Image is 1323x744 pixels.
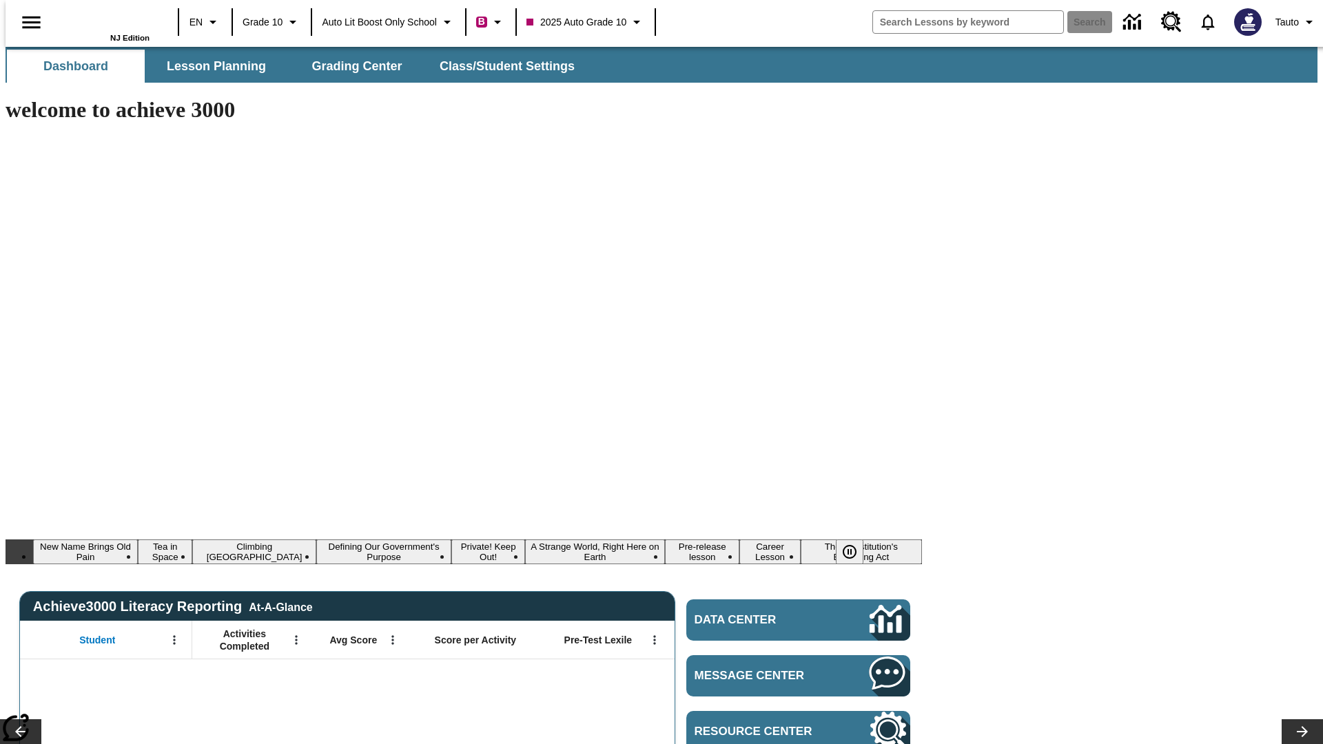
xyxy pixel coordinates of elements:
[836,539,863,564] button: Pause
[1275,15,1299,30] span: Tauto
[288,50,426,83] button: Grading Center
[739,539,800,564] button: Slide 8 Career Lesson
[79,634,115,646] span: Student
[192,539,316,564] button: Slide 3 Climbing Mount Tai
[183,10,227,34] button: Language: EN, Select a language
[478,13,485,30] span: B
[322,15,437,30] span: Auto Lit Boost only School
[665,539,739,564] button: Slide 7 Pre-release lesson
[311,59,402,74] span: Grading Center
[1282,719,1323,744] button: Lesson carousel, Next
[243,15,283,30] span: Grade 10
[695,613,823,627] span: Data Center
[382,630,403,650] button: Open Menu
[526,15,626,30] span: 2025 Auto Grade 10
[110,34,150,42] span: NJ Edition
[873,11,1063,33] input: search field
[525,539,665,564] button: Slide 6 A Strange World, Right Here on Earth
[286,630,307,650] button: Open Menu
[686,599,910,641] a: Data Center
[7,50,145,83] button: Dashboard
[138,539,192,564] button: Slide 2 Tea in Space
[435,634,517,646] span: Score per Activity
[33,539,138,564] button: Slide 1 New Name Brings Old Pain
[695,669,828,683] span: Message Center
[147,50,285,83] button: Lesson Planning
[249,599,312,614] div: At-A-Glance
[199,628,290,652] span: Activities Completed
[1153,3,1190,41] a: Resource Center, Will open in new tab
[11,2,52,43] button: Open side menu
[451,539,525,564] button: Slide 5 Private! Keep Out!
[43,59,108,74] span: Dashboard
[6,97,922,123] h1: welcome to achieve 3000
[189,15,203,30] span: EN
[1270,10,1323,34] button: Profile/Settings
[521,10,650,34] button: Class: 2025 Auto Grade 10, Select your class
[6,47,1317,83] div: SubNavbar
[164,630,185,650] button: Open Menu
[1190,4,1226,40] a: Notifications
[429,50,586,83] button: Class/Student Settings
[471,10,511,34] button: Boost Class color is violet red. Change class color
[1234,8,1262,36] img: Avatar
[1226,4,1270,40] button: Select a new avatar
[440,59,575,74] span: Class/Student Settings
[1115,3,1153,41] a: Data Center
[60,6,150,34] a: Home
[836,539,877,564] div: Pause
[695,725,828,738] span: Resource Center
[6,50,587,83] div: SubNavbar
[60,5,150,42] div: Home
[801,539,922,564] button: Slide 9 The Constitution's Balancing Act
[686,655,910,696] a: Message Center
[316,10,461,34] button: School: Auto Lit Boost only School, Select your school
[237,10,307,34] button: Grade: Grade 10, Select a grade
[316,539,452,564] button: Slide 4 Defining Our Government's Purpose
[644,630,665,650] button: Open Menu
[167,59,266,74] span: Lesson Planning
[33,599,313,614] span: Achieve3000 Literacy Reporting
[564,634,633,646] span: Pre-Test Lexile
[329,634,377,646] span: Avg Score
